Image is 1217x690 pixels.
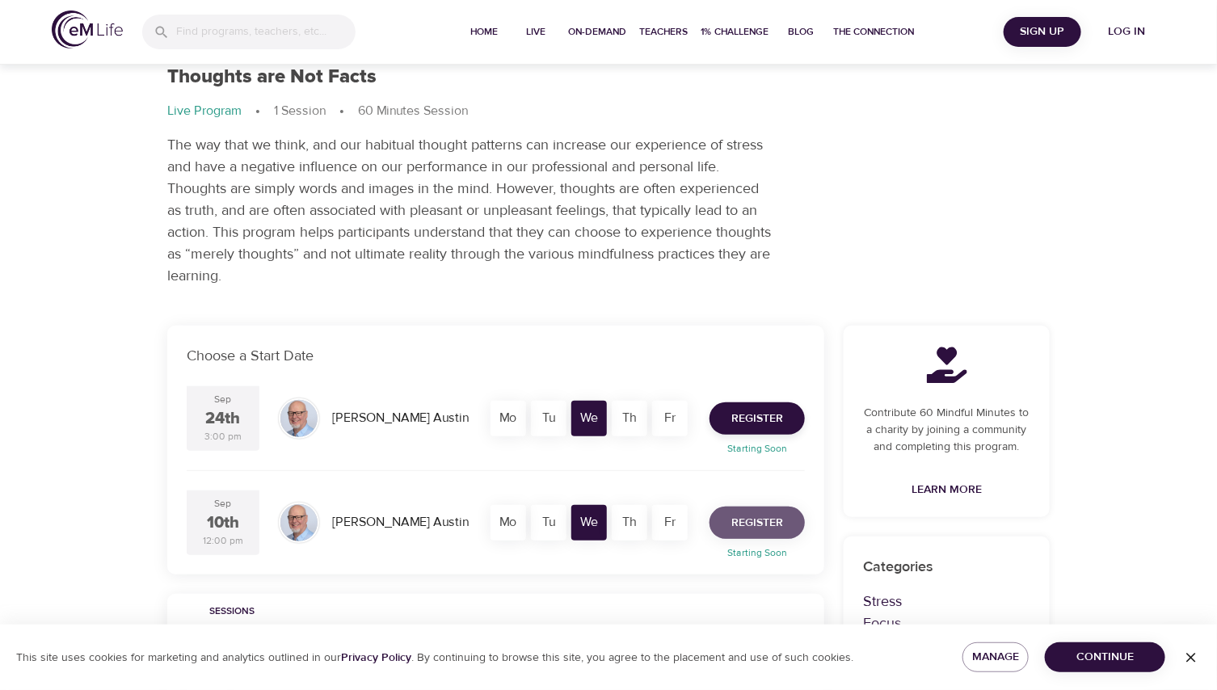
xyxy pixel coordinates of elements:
div: Mo [491,401,526,436]
span: Register [731,513,783,533]
span: Teachers [639,23,688,40]
button: Log in [1088,17,1165,47]
button: Register [710,507,805,539]
span: The Connection [833,23,914,40]
p: Choose a Start Date [187,345,805,367]
p: Live Program [167,102,242,120]
p: 1 Session [274,102,326,120]
div: Th [612,505,647,541]
div: Th [612,401,647,436]
div: 12:00 pm [203,534,243,548]
input: Find programs, teachers, etc... [176,15,356,49]
span: Blog [781,23,820,40]
p: Starting Soon [700,545,815,560]
span: 1% Challenge [701,23,769,40]
span: Log in [1094,22,1159,42]
span: Register [731,409,783,429]
span: Live [516,23,555,40]
div: Sep [215,497,232,511]
p: The way that we think, and our habitual thought patterns can increase our experience of stress an... [167,134,773,287]
p: Starting Soon [700,441,815,456]
nav: breadcrumb [167,102,1050,121]
a: Learn More [905,475,988,505]
span: Manage [975,647,1016,667]
span: Home [465,23,503,40]
div: We [571,401,607,436]
span: Continue [1058,647,1152,667]
button: Continue [1045,642,1165,672]
div: Sep [215,393,232,406]
div: 24th [206,407,241,431]
div: Fr [652,505,688,541]
div: 10th [207,511,239,535]
h1: Thoughts are Not Facts [167,65,377,89]
div: We [571,505,607,541]
button: Register [710,402,805,435]
span: Learn More [912,480,982,500]
p: Categories [863,556,1030,578]
button: Manage [962,642,1029,672]
p: Stress [863,591,1030,612]
p: 60 Minutes Session [358,102,468,120]
span: Sign Up [1010,22,1075,42]
div: [PERSON_NAME] Austin [326,507,475,538]
div: [PERSON_NAME] Austin [326,402,475,434]
button: Sign Up [1004,17,1081,47]
div: Mo [491,505,526,541]
div: 3:00 pm [204,430,242,444]
p: Focus [863,612,1030,634]
a: Privacy Policy [341,650,411,665]
span: Sessions [177,604,287,621]
span: On-Demand [568,23,626,40]
img: logo [52,11,123,48]
div: Tu [531,401,566,436]
div: Fr [652,401,688,436]
p: Contribute 60 Mindful Minutes to a charity by joining a community and completing this program. [863,405,1030,456]
div: Tu [531,505,566,541]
